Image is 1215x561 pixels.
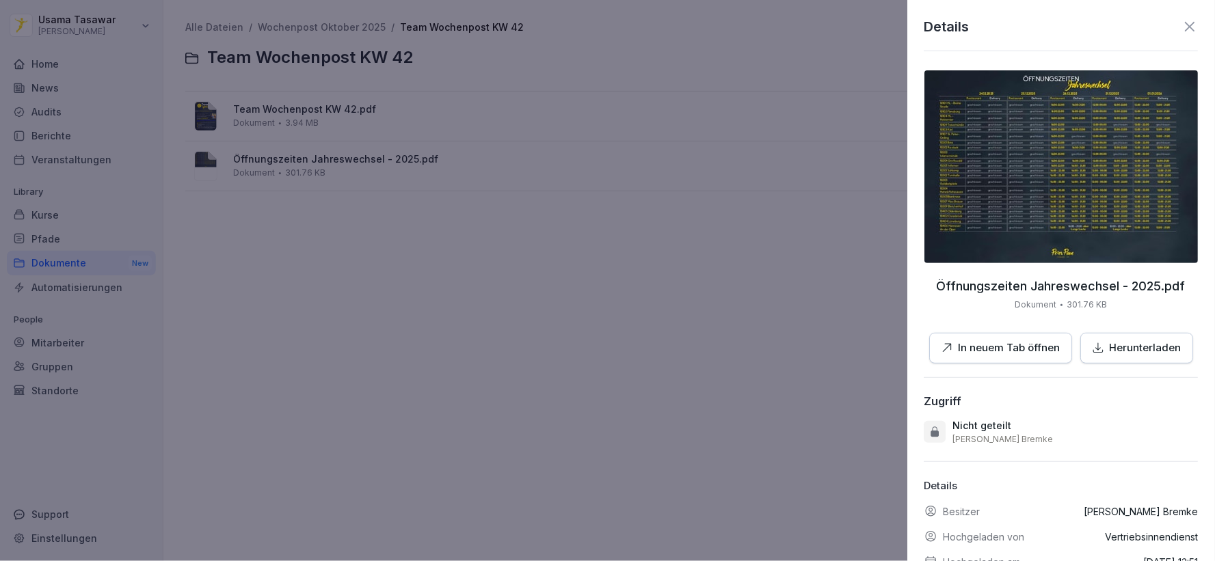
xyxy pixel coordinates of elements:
p: Details [924,478,1199,494]
p: 301.76 KB [1067,299,1108,311]
button: In neuem Tab öffnen [930,333,1073,364]
p: Öffnungszeiten Jahreswechsel - 2025.pdf [937,279,1186,293]
img: thumbnail [925,70,1199,263]
p: Dokument [1015,299,1057,311]
p: Herunterladen [1110,340,1182,356]
p: Hochgeladen von [944,530,1025,544]
p: In neuem Tab öffnen [959,340,1061,356]
p: Nicht geteilt [953,419,1012,433]
p: [PERSON_NAME] Bremke [1084,504,1199,519]
div: Zugriff [924,394,962,408]
p: Besitzer [944,504,980,519]
p: [PERSON_NAME] Bremke [953,434,1054,445]
p: Details [924,16,970,37]
button: Herunterladen [1081,333,1194,364]
p: Vertriebsinnendienst [1106,530,1199,544]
